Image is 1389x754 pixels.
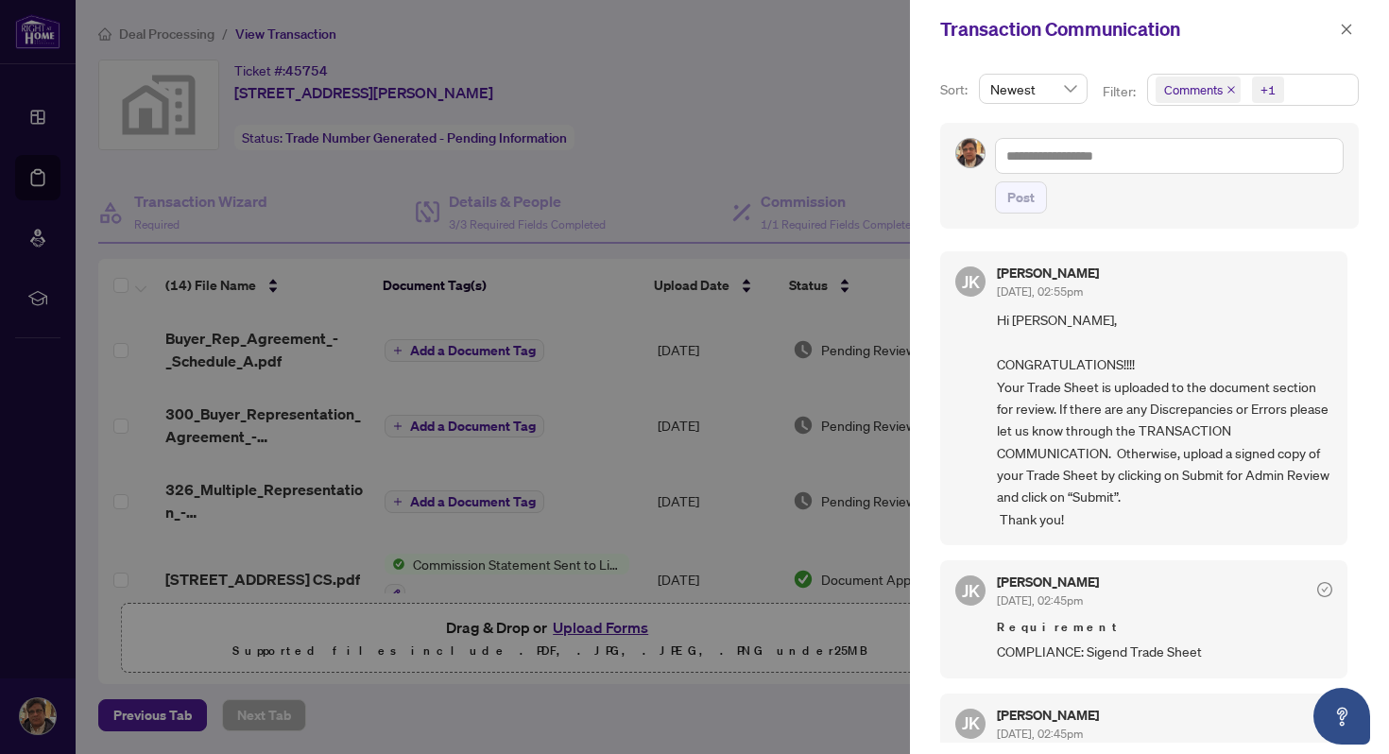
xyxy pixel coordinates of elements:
span: Newest [990,75,1076,103]
span: JK [962,268,980,295]
span: [DATE], 02:45pm [997,727,1083,741]
div: Transaction Communication [940,15,1334,43]
span: Hi [PERSON_NAME], CONGRATULATIONS!!!! Your Trade Sheet is uploaded to the document section for re... [997,309,1332,530]
span: JK [962,577,980,604]
span: close [1226,85,1236,94]
button: Post [995,181,1047,214]
span: check-circle [1317,582,1332,597]
span: Comments [1164,80,1223,99]
h5: [PERSON_NAME] [997,575,1099,589]
span: [DATE], 02:55pm [997,284,1083,299]
span: close [1340,23,1353,36]
button: Open asap [1313,688,1370,745]
span: [DATE], 02:45pm [997,593,1083,608]
p: Sort: [940,79,971,100]
img: Profile Icon [956,139,985,167]
span: Comments [1156,77,1241,103]
span: COMPLIANCE: Sigend Trade Sheet [997,641,1332,662]
p: Filter: [1103,81,1139,102]
h5: [PERSON_NAME] [997,266,1099,280]
div: +1 [1260,80,1276,99]
h5: [PERSON_NAME] [997,709,1099,722]
span: JK [962,710,980,736]
span: Requirement [997,618,1332,637]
